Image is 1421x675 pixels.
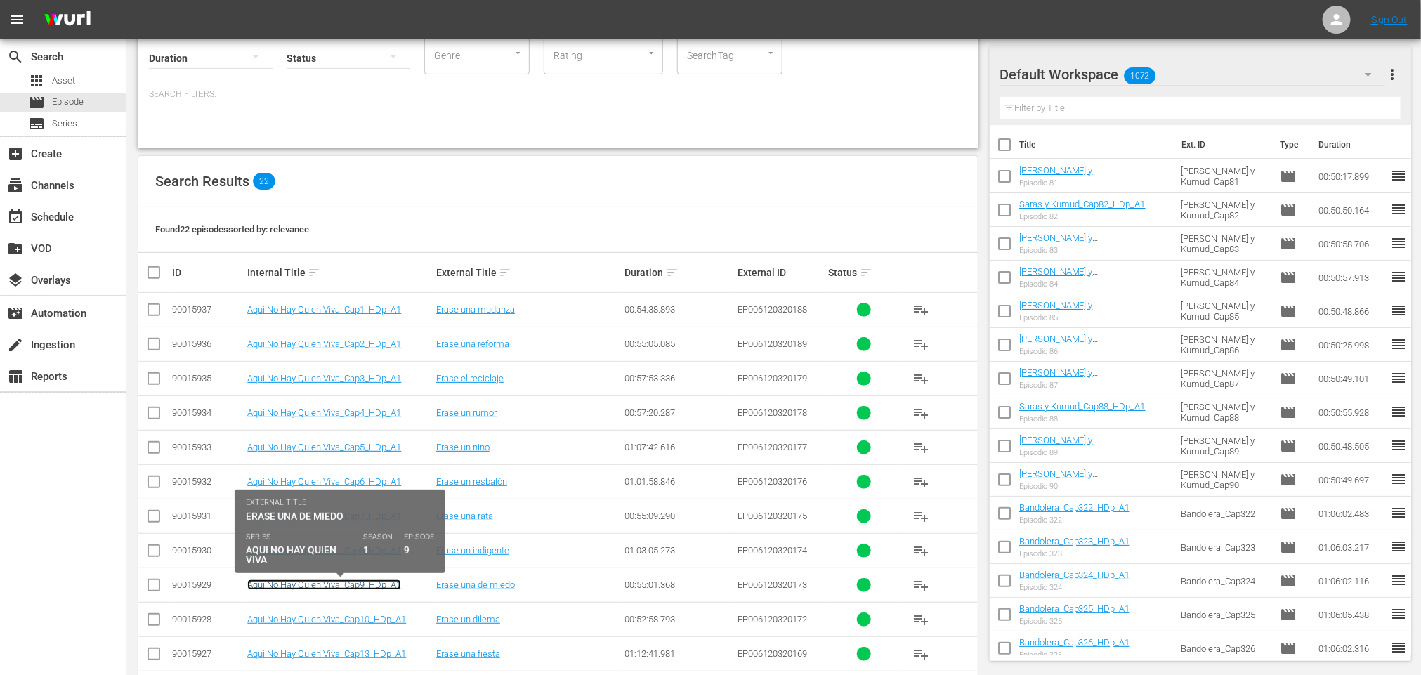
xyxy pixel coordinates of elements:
span: reorder [1390,302,1407,319]
td: 00:50:48.866 [1313,294,1390,328]
th: Ext. ID [1173,125,1271,164]
span: playlist_add [912,336,929,353]
td: Bandolera_Cap325 [1175,598,1274,631]
td: [PERSON_NAME] y Kumud_Cap87 [1175,362,1274,395]
span: reorder [1390,268,1407,285]
button: Open [764,46,778,60]
button: playlist_add [904,603,938,636]
td: 01:06:03.217 [1313,530,1390,564]
td: 01:06:02.316 [1313,631,1390,665]
a: [PERSON_NAME] y Kumud_Cap86_HDp_A1 [1019,334,1114,355]
td: [PERSON_NAME] y Kumud_Cap82 [1175,193,1274,227]
span: EP006120320174 [738,545,808,556]
span: sort [860,266,872,279]
div: 00:55:01.368 [625,579,734,590]
div: 90015927 [172,648,243,659]
div: Episodio 81 [1019,178,1170,188]
button: playlist_add [904,327,938,361]
a: Aqui No Hay Quien Viva_Cap2_HDp_A1 [247,339,401,349]
span: Episode [1280,404,1297,421]
span: Search [7,48,24,65]
div: 90015933 [172,442,243,452]
a: Bandolera_Cap325_HDp_A1 [1019,603,1130,614]
a: Erase una fiesta [436,648,500,659]
div: 01:03:05.273 [625,545,734,556]
p: Search Filters: [149,89,967,100]
button: more_vert [1384,58,1401,91]
span: Episode [1280,370,1297,387]
span: Create [7,145,24,162]
span: reorder [1390,167,1407,184]
a: [PERSON_NAME] y Kumud_Cap85_HDp_A1 [1019,300,1114,321]
a: [PERSON_NAME] y Kumud_Cap84_HDp_A1 [1019,266,1114,287]
td: [PERSON_NAME] y Kumud_Cap81 [1175,159,1274,193]
span: sort [308,266,320,279]
div: Episodio 325 [1019,617,1130,626]
a: Bandolera_Cap323_HDp_A1 [1019,536,1130,546]
div: Episodio 89 [1019,448,1170,457]
a: [PERSON_NAME] y Kumud_Cap83_HDp_A1 [1019,232,1114,254]
td: 00:50:58.706 [1313,227,1390,261]
a: Bandolera_Cap322_HDp_A1 [1019,502,1130,513]
a: Aqui No Hay Quien Viva_Cap6_HDp_A1 [247,476,401,487]
div: 00:54:38.893 [625,304,734,315]
span: reorder [1390,504,1407,521]
span: Series [52,117,77,131]
span: reorder [1390,639,1407,656]
a: Erase una de miedo [436,579,515,590]
span: reorder [1390,201,1407,218]
div: 01:12:41.981 [625,648,734,659]
td: 00:50:49.101 [1313,362,1390,395]
div: 90015937 [172,304,243,315]
div: Episodio 83 [1019,246,1170,255]
a: Aqui No Hay Quien Viva_Cap13_HDp_A1 [247,648,406,659]
td: [PERSON_NAME] y Kumud_Cap84 [1175,261,1274,294]
a: Aqui No Hay Quien Viva_Cap4_HDp_A1 [247,407,401,418]
div: Default Workspace [1000,55,1385,94]
a: Aqui No Hay Quien Viva_Cap3_HDp_A1 [247,373,401,384]
a: Erase una reforma [436,339,509,349]
span: 1072 [1124,61,1155,91]
div: 00:55:09.290 [625,511,734,521]
a: [PERSON_NAME] y Kumud_Cap89_HDp_A1 [1019,435,1114,456]
div: 90015929 [172,579,243,590]
div: Status [829,264,900,281]
span: playlist_add [912,645,929,662]
span: playlist_add [912,577,929,594]
a: Erase un indigente [436,545,509,556]
span: Channels [7,177,24,194]
span: sort [666,266,679,279]
td: [PERSON_NAME] y Kumud_Cap89 [1175,429,1274,463]
div: 00:57:20.287 [625,407,734,418]
div: 01:01:58.846 [625,476,734,487]
a: Aqui No Hay Quien Viva_Cap7_HDp_A1 [247,511,401,521]
span: more_vert [1384,66,1401,83]
a: Bandolera_Cap324_HDp_A1 [1019,570,1130,580]
span: reorder [1390,235,1407,251]
span: EP006120320176 [738,476,808,487]
span: Episode [1280,336,1297,353]
span: playlist_add [912,405,929,421]
span: Ingestion [7,336,24,353]
span: sort [499,266,511,279]
span: EP006120320173 [738,579,808,590]
span: reorder [1390,471,1407,487]
td: 01:06:02.116 [1313,564,1390,598]
div: 90015931 [172,511,243,521]
div: 90015928 [172,614,243,624]
div: 00:57:53.336 [625,373,734,384]
td: [PERSON_NAME] y Kumud_Cap88 [1175,395,1274,429]
td: Bandolera_Cap326 [1175,631,1274,665]
div: External Title [436,264,621,281]
div: Episodio 84 [1019,280,1170,289]
a: Erase un rumor [436,407,497,418]
span: EP006120320178 [738,407,808,418]
span: Episode [1280,640,1297,657]
span: EP006120320175 [738,511,808,521]
td: 00:50:48.505 [1313,429,1390,463]
div: 90015936 [172,339,243,349]
span: Episode [28,94,45,111]
td: Bandolera_Cap323 [1175,530,1274,564]
span: Episode [52,95,84,109]
a: Erase una mudanza [436,304,515,315]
